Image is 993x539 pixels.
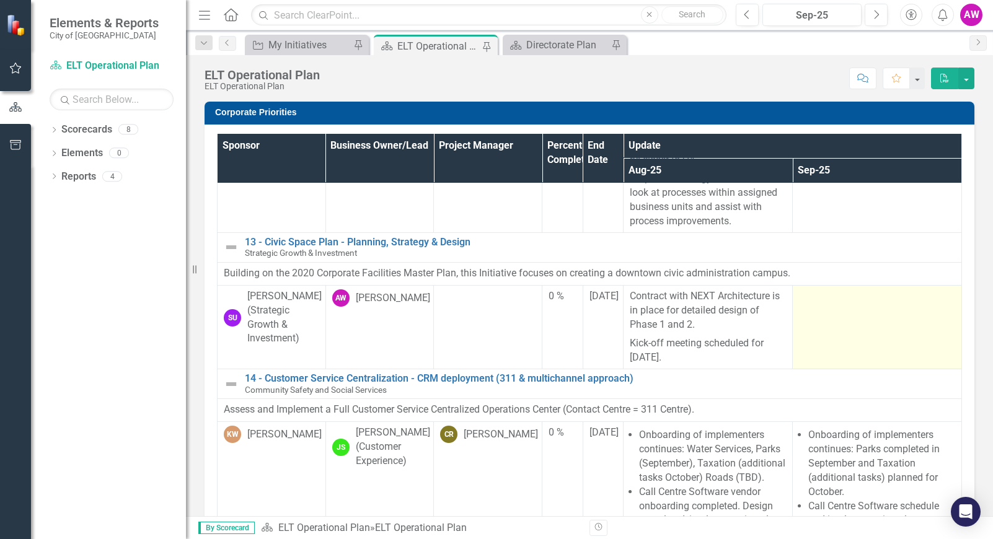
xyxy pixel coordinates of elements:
div: ELT Operational Plan [205,82,320,91]
div: ELT Operational Plan [397,38,479,54]
button: Sep-25 [762,4,862,26]
div: ELT Operational Plan [205,68,320,82]
span: [DATE] [589,290,619,302]
img: Not Defined [224,377,239,392]
td: Double-Click to Edit [793,285,962,369]
a: ELT Operational Plan [278,522,370,533]
div: KW [224,426,241,443]
span: Elements & Reports [50,15,159,30]
div: SU [224,309,241,326]
p: Kick-off meeting scheduled for [DATE]. [630,334,786,365]
a: Reports [61,170,96,184]
input: Search ClearPoint... [251,4,726,26]
div: JS [332,439,350,456]
div: ELT Operational Plan [375,522,467,533]
h3: Corporate Priorities [215,108,968,117]
td: Double-Click to Edit [583,285,624,369]
div: 4 [102,171,122,182]
li: Onboarding of implementers continues: Parks completed in September and Taxation (additional tasks... [808,428,955,499]
span: Strategic Growth & Investment [245,248,357,258]
td: Double-Click to Edit [325,285,434,369]
div: 0 % [549,426,576,440]
div: 0 [109,148,129,159]
td: Double-Click to Edit [624,285,793,369]
span: [DATE] [589,426,619,438]
p: Corporate Strategy continues to look at processes within assigned business units and assist with ... [630,169,786,228]
small: City of [GEOGRAPHIC_DATA] [50,30,159,40]
div: 0 % [549,289,576,304]
span: Search [679,9,705,19]
a: ELT Operational Plan [50,59,174,73]
td: Double-Click to Edit [218,285,326,369]
button: AW [960,4,982,26]
a: 13 - Civic Space Plan - Planning, Strategy & Design [245,237,955,248]
div: Open Intercom Messenger [951,497,981,527]
a: 14 - Customer Service Centralization - CRM deployment (311 & multichannel approach) [245,373,955,384]
td: Double-Click to Edit [542,285,583,369]
span: Community Safety and Social Services [245,385,387,395]
button: Search [661,6,723,24]
div: Directorate Plan [526,37,608,53]
a: My Initiatives [248,37,350,53]
p: Contract with NEXT Architecture is in place for detailed design of Phase 1 and 2. [630,289,786,335]
td: Double-Click to Edit [434,285,542,369]
div: My Initiatives [268,37,350,53]
img: Not Defined [224,240,239,255]
div: [PERSON_NAME] [356,291,430,305]
div: [PERSON_NAME] [464,427,538,442]
div: AW [332,289,350,307]
div: » [261,521,580,535]
td: Double-Click to Edit [218,262,962,285]
div: [PERSON_NAME] (Customer Experience) [356,426,430,468]
div: 8 [118,125,138,135]
div: Sep-25 [767,8,857,23]
a: Elements [61,146,103,160]
div: [PERSON_NAME] (Strategic Growth & Investment) [247,289,322,346]
td: Double-Click to Edit Right Click for Context Menu [218,232,962,262]
a: Scorecards [61,123,112,137]
span: Assess and Implement a Full Customer Service Centralized Operations Center (Contact Centre = 311 ... [224,403,694,415]
div: [PERSON_NAME] [247,427,322,442]
input: Search Below... [50,89,174,110]
span: By Scorecard [198,522,255,534]
img: ClearPoint Strategy [6,14,28,35]
li: Onboarding of implementers continues: Water Services, Parks (September), Taxation (additional tas... [639,428,786,484]
span: Building on the 2020 Corporate Facilities Master Plan, this Initiative focuses on creating a down... [224,267,790,279]
a: Directorate Plan [506,37,608,53]
div: CR [440,426,457,443]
